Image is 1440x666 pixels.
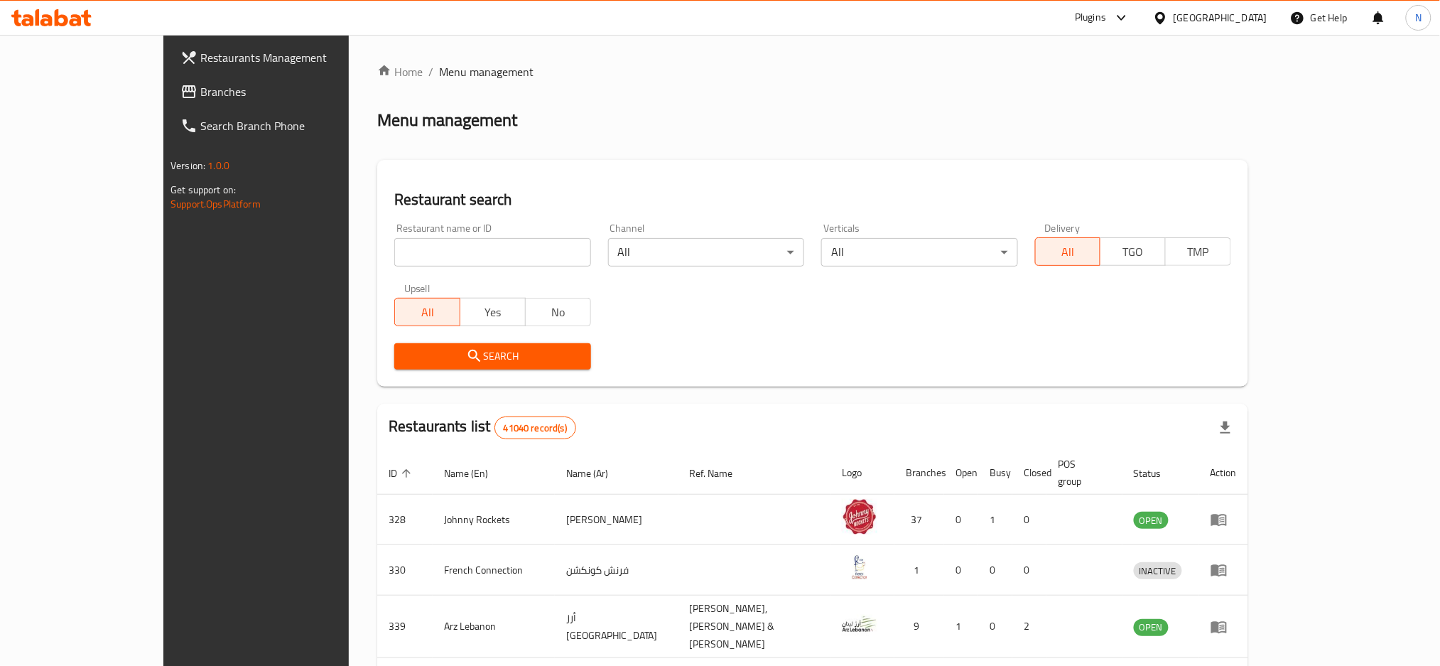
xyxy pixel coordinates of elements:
[1041,242,1095,262] span: All
[377,495,433,545] td: 328
[460,298,526,326] button: Yes
[1199,451,1248,495] th: Action
[1174,10,1267,26] div: [GEOGRAPHIC_DATA]
[207,156,229,175] span: 1.0.0
[1134,619,1169,636] div: OPEN
[944,495,978,545] td: 0
[170,195,261,213] a: Support.OpsPlatform
[555,596,678,658] td: أرز [GEOGRAPHIC_DATA]
[894,596,944,658] td: 9
[433,495,555,545] td: Johnny Rockets
[690,465,752,482] span: Ref. Name
[555,495,678,545] td: [PERSON_NAME]
[1134,465,1180,482] span: Status
[1134,619,1169,635] span: OPEN
[439,63,534,80] span: Menu management
[1058,456,1105,490] span: POS group
[1211,562,1237,579] div: Menu
[406,348,579,365] span: Search
[494,417,576,439] div: Total records count
[200,83,393,100] span: Branches
[1012,451,1046,495] th: Closed
[944,451,978,495] th: Open
[1211,511,1237,528] div: Menu
[555,545,678,596] td: فرنش كونكشن
[170,181,236,199] span: Get support on:
[1134,512,1169,529] span: OPEN
[170,156,205,175] span: Version:
[1165,237,1231,266] button: TMP
[1012,596,1046,658] td: 2
[894,545,944,596] td: 1
[1415,10,1422,26] span: N
[1134,563,1182,579] span: INACTIVE
[401,302,455,323] span: All
[404,284,431,294] label: Upsell
[944,596,978,658] td: 1
[894,451,944,495] th: Branches
[1075,9,1106,26] div: Plugins
[389,416,576,439] h2: Restaurants list
[978,596,1012,658] td: 0
[842,499,877,535] img: Johnny Rockets
[944,545,978,596] td: 0
[978,495,1012,545] td: 1
[1012,545,1046,596] td: 0
[531,302,585,323] span: No
[608,238,804,267] div: All
[466,302,520,323] span: Yes
[394,238,590,267] input: Search for restaurant name or ID..
[842,549,877,585] img: French Connection
[444,465,507,482] span: Name (En)
[1208,411,1243,445] div: Export file
[1211,618,1237,635] div: Menu
[978,545,1012,596] td: 0
[894,495,944,545] td: 37
[566,465,627,482] span: Name (Ar)
[1171,242,1225,262] span: TMP
[394,189,1231,210] h2: Restaurant search
[842,606,877,642] img: Arz Lebanon
[389,465,416,482] span: ID
[377,596,433,658] td: 339
[200,117,393,134] span: Search Branch Phone
[394,343,590,370] button: Search
[1045,223,1081,233] label: Delivery
[1035,237,1101,266] button: All
[377,109,517,131] h2: Menu management
[1106,242,1160,262] span: TGO
[1134,562,1182,579] div: INACTIVE
[433,596,555,658] td: Arz Lebanon
[169,109,404,143] a: Search Branch Phone
[495,421,575,435] span: 41040 record(s)
[200,49,393,66] span: Restaurants Management
[428,63,433,80] li: /
[978,451,1012,495] th: Busy
[678,596,831,658] td: [PERSON_NAME],[PERSON_NAME] & [PERSON_NAME]
[433,545,555,596] td: French Connection
[377,63,1248,80] nav: breadcrumb
[394,298,460,326] button: All
[377,545,433,596] td: 330
[1012,495,1046,545] td: 0
[1100,237,1166,266] button: TGO
[525,298,591,326] button: No
[830,451,894,495] th: Logo
[169,41,404,75] a: Restaurants Management
[821,238,1017,267] div: All
[169,75,404,109] a: Branches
